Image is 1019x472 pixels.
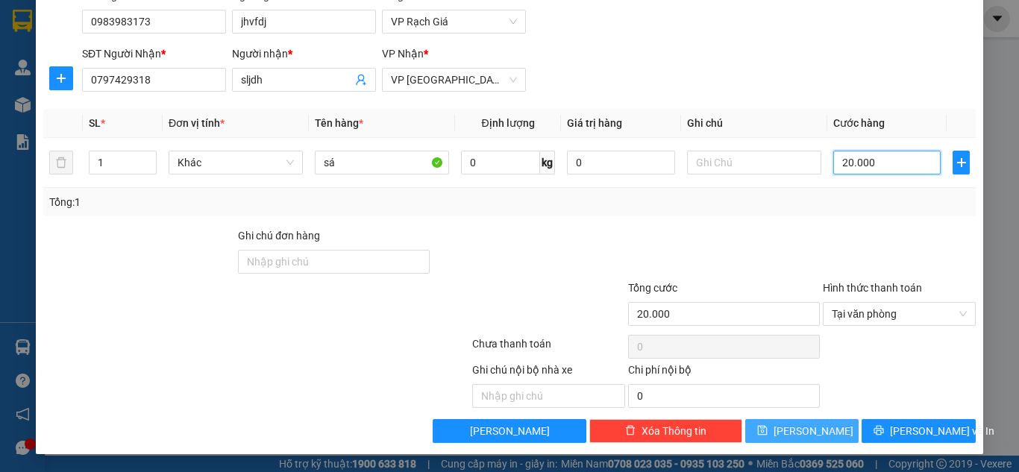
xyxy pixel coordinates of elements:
div: Ghi chú nội bộ nhà xe [472,362,625,384]
div: SĐT Người Nhận [82,45,226,62]
button: [PERSON_NAME] [433,419,586,443]
span: Xóa Thông tin [642,423,706,439]
span: Cước hàng [833,117,885,129]
span: Khác [178,151,294,174]
label: Ghi chú đơn hàng [238,230,320,242]
span: plus [953,157,969,169]
span: Tên hàng [315,117,363,129]
input: 0 [567,151,674,174]
span: Định lượng [481,117,534,129]
span: kg [540,151,555,174]
button: plus [49,66,73,90]
span: [PERSON_NAME] và In [890,423,994,439]
span: Giá trị hàng [567,117,622,129]
input: VD: Bàn, Ghế [315,151,449,174]
span: VP Rạch Giá [391,10,517,33]
span: user-add [355,74,367,86]
button: delete [49,151,73,174]
span: Đơn vị tính [169,117,225,129]
span: SL [89,117,101,129]
span: printer [874,425,884,437]
span: Tại văn phòng [832,303,967,325]
span: VP Hà Tiên [391,69,517,91]
div: Chi phí nội bộ [628,362,820,384]
th: Ghi chú [681,109,827,138]
input: Nhập ghi chú [472,384,625,408]
span: VP Nhận [382,48,424,60]
button: plus [953,151,970,174]
input: Ghi chú đơn hàng [238,250,430,274]
input: Ghi Chú [687,151,821,174]
label: Hình thức thanh toán [823,282,922,294]
div: Chưa thanh toán [471,336,627,362]
span: [PERSON_NAME] [774,423,853,439]
span: delete [625,425,636,437]
span: [PERSON_NAME] [470,423,550,439]
button: printer[PERSON_NAME] và In [862,419,976,443]
span: Tổng cước [628,282,677,294]
button: save[PERSON_NAME] [745,419,859,443]
span: plus [50,72,72,84]
button: deleteXóa Thông tin [589,419,742,443]
div: Người nhận [232,45,376,62]
div: Tổng: 1 [49,194,395,210]
span: save [757,425,768,437]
